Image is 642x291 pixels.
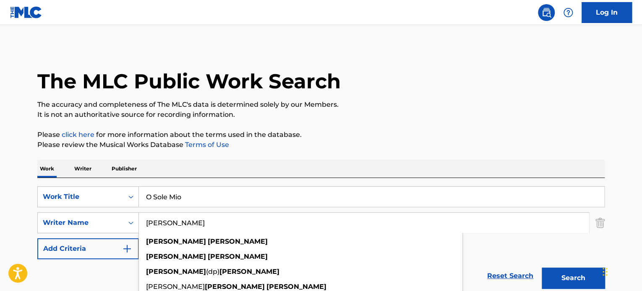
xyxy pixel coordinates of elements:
img: 9d2ae6d4665cec9f34b9.svg [122,244,132,254]
a: Reset Search [483,267,538,285]
div: Writer Name [43,218,118,228]
img: Delete Criterion [595,212,605,233]
iframe: Chat Widget [600,251,642,291]
strong: [PERSON_NAME] [146,252,206,260]
p: Please review the Musical Works Database [37,140,605,150]
p: Work [37,160,57,178]
strong: [PERSON_NAME] [146,237,206,245]
strong: [PERSON_NAME] [219,268,279,276]
strong: [PERSON_NAME] [208,252,268,260]
p: Publisher [109,160,139,178]
p: The accuracy and completeness of The MLC's data is determined solely by our Members. [37,100,605,110]
img: help [563,8,573,18]
p: Writer [72,160,94,178]
a: Terms of Use [183,141,229,149]
h1: The MLC Public Work Search [37,69,341,94]
span: (dp) [206,268,219,276]
span: [PERSON_NAME] [146,283,205,291]
div: Drag [603,259,608,284]
img: search [541,8,551,18]
div: Work Title [43,192,118,202]
a: Public Search [538,4,555,21]
strong: [PERSON_NAME] [266,283,326,291]
p: Please for more information about the terms used in the database. [37,130,605,140]
div: Help [560,4,577,21]
a: Log In [582,2,632,23]
strong: [PERSON_NAME] [146,268,206,276]
strong: [PERSON_NAME] [205,283,265,291]
img: MLC Logo [10,6,42,18]
button: Search [542,268,605,288]
p: It is not an authoritative source for recording information. [37,110,605,120]
strong: [PERSON_NAME] [208,237,268,245]
button: Add Criteria [37,238,139,259]
a: click here [62,131,94,139]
